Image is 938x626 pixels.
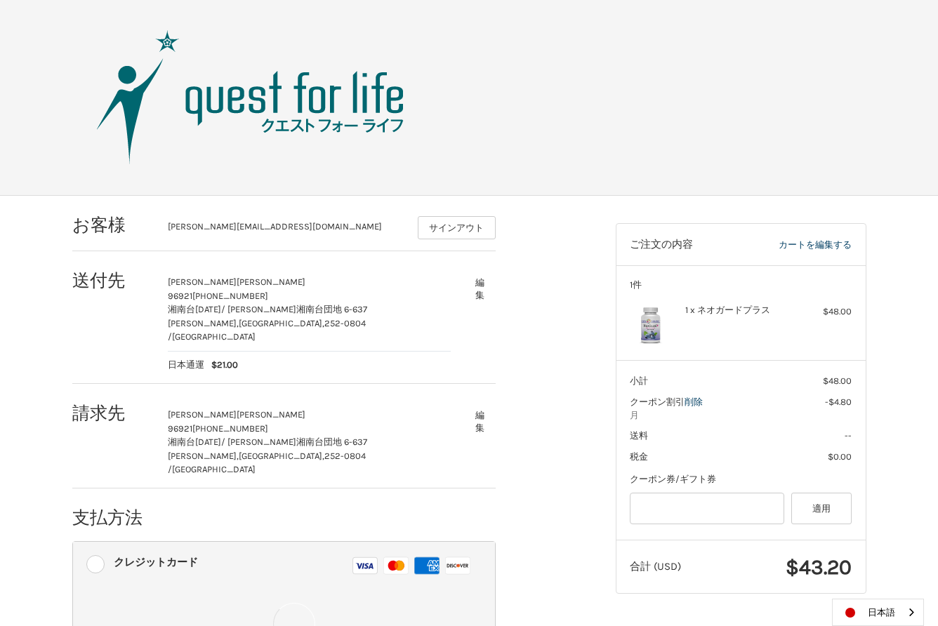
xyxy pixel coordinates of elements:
span: 税金 [630,451,648,462]
a: カートを編集する [733,238,852,252]
span: $0.00 [828,451,852,462]
h3: ご注文の内容 [630,238,733,252]
span: クーポン割引 [630,397,685,407]
span: / [PERSON_NAME]湘南台団地 6-637 [221,304,367,314]
div: Language [832,599,924,626]
div: クレジットカード [114,551,198,574]
button: 編集 [465,272,496,306]
span: 湘南台[DATE] [168,437,221,447]
span: [GEOGRAPHIC_DATA] [172,331,256,342]
span: [PERSON_NAME] [237,277,305,287]
h2: お客様 [72,214,154,236]
span: 合計 (USD) [630,560,681,573]
a: 削除 [685,397,703,407]
span: [PERSON_NAME] [168,277,237,287]
div: クーポン券/ギフト券 [630,472,852,486]
aside: Language selected: 日本語 [832,599,924,626]
button: 適用 [791,493,852,524]
span: $48.00 [823,375,852,386]
h2: 送付先 [72,269,154,291]
div: [PERSON_NAME][EMAIL_ADDRESS][DOMAIN_NAME] [168,220,404,239]
span: 96921 [168,291,192,301]
h3: 1件 [630,279,852,291]
span: [PHONE_NUMBER] [192,291,268,301]
span: -$4.80 [825,397,852,407]
span: [PERSON_NAME] [168,409,237,420]
h2: 支払方法 [72,507,154,528]
div: $48.00 [796,305,852,319]
span: 日本通運 [168,358,204,372]
button: サインアウト [418,216,496,239]
span: [PHONE_NUMBER] [192,423,268,434]
h2: 請求先 [72,402,154,424]
span: [GEOGRAPHIC_DATA], [239,318,324,328]
span: [PERSON_NAME], [168,318,239,328]
span: / [PERSON_NAME]湘南台団地 6-637 [221,437,367,447]
span: $43.20 [786,554,852,580]
span: [PERSON_NAME] [237,409,305,420]
span: 96921 [168,423,192,434]
span: [PERSON_NAME], [168,451,239,461]
span: [GEOGRAPHIC_DATA], [239,451,324,461]
span: 月 [630,408,852,422]
a: 日本語 [833,599,923,625]
button: 編集 [465,404,496,439]
img: クエスト・グループ [75,27,426,168]
span: [GEOGRAPHIC_DATA] [172,464,256,474]
h4: 1 x ネオガードプラス [685,305,793,316]
span: 送料 [630,430,648,441]
span: -- [845,430,852,441]
span: $21.00 [204,358,238,372]
input: Gift Certificate or Coupon Code [630,493,784,524]
span: 湘南台[DATE] [168,304,221,314]
span: 小計 [630,375,648,386]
